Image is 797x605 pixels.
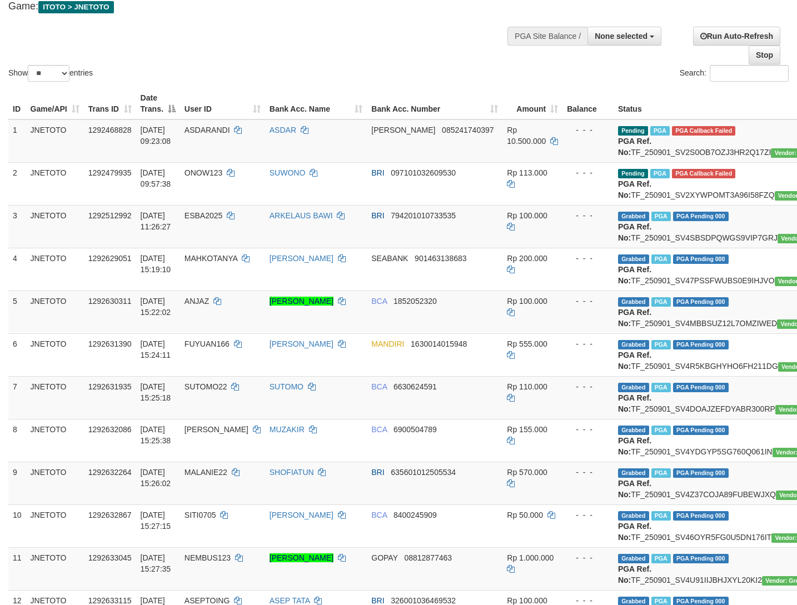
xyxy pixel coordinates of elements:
div: - - - [567,296,609,307]
span: Grabbed [618,297,649,307]
th: ID [8,88,26,119]
span: Rp 100.000 [507,211,547,220]
div: - - - [567,338,609,349]
b: PGA Ref. No: [618,137,651,157]
span: PGA Pending [673,340,729,349]
span: BCA [371,297,387,306]
span: 1292629051 [88,254,132,263]
td: JNETOTO [26,376,84,419]
td: 6 [8,333,26,376]
span: PGA Pending [673,511,729,521]
div: - - - [567,124,609,136]
span: Grabbed [618,468,649,478]
span: ONOW123 [185,168,222,177]
label: Search: [680,65,789,82]
span: BCA [371,382,387,391]
div: - - - [567,210,609,221]
a: Stop [749,46,780,64]
span: Pending [618,126,648,136]
b: PGA Ref. No: [618,265,651,285]
span: 1292630311 [88,297,132,306]
span: ESBA2025 [185,211,223,220]
span: MALANIE22 [185,468,227,477]
b: PGA Ref. No: [618,522,651,542]
span: NEMBUS123 [185,553,231,562]
span: [DATE] 11:26:27 [141,211,171,231]
div: - - - [567,424,609,435]
span: [DATE] 15:24:11 [141,339,171,359]
span: Marked by auowiliam [651,426,671,435]
th: Bank Acc. Number: activate to sort column ascending [367,88,502,119]
span: Grabbed [618,383,649,392]
span: ANJAZ [185,297,209,306]
span: 1292632867 [88,511,132,519]
td: JNETOTO [26,119,84,163]
span: Copy 6900504789 to clipboard [393,425,437,434]
b: PGA Ref. No: [618,393,651,413]
td: 11 [8,547,26,590]
span: Copy 08812877463 to clipboard [404,553,452,562]
div: - - - [567,509,609,521]
th: Balance [562,88,614,119]
span: [DATE] 15:22:02 [141,297,171,317]
span: Marked by auowiliam [651,340,671,349]
span: [PERSON_NAME] [371,126,435,134]
span: Grabbed [618,340,649,349]
span: [DATE] 09:57:38 [141,168,171,188]
span: PGA Pending [673,212,729,221]
span: MANDIRI [371,339,404,348]
th: Amount: activate to sort column ascending [502,88,562,119]
td: 3 [8,205,26,248]
td: JNETOTO [26,205,84,248]
a: SHOFIATUN [270,468,314,477]
b: PGA Ref. No: [618,479,651,499]
span: PGA Pending [673,426,729,435]
a: [PERSON_NAME] [270,511,333,519]
span: [PERSON_NAME] [185,425,248,434]
b: PGA Ref. No: [618,351,651,371]
td: JNETOTO [26,291,84,333]
div: - - - [567,381,609,392]
span: BCA [371,425,387,434]
span: [DATE] 09:23:08 [141,126,171,146]
span: Copy 8400245909 to clipboard [393,511,437,519]
span: Marked by auowiliam [651,383,671,392]
div: - - - [567,167,609,178]
span: Marked by auofahmi [650,169,670,178]
div: - - - [567,467,609,478]
th: Game/API: activate to sort column ascending [26,88,84,119]
td: 5 [8,291,26,333]
a: SUWONO [270,168,306,177]
td: 7 [8,376,26,419]
span: 1292631935 [88,382,132,391]
span: Rp 570.000 [507,468,547,477]
span: SEABANK [371,254,408,263]
span: Marked by auowahyu [651,297,671,307]
a: [PERSON_NAME] [270,297,333,306]
a: ASEP TATA [270,596,310,605]
td: JNETOTO [26,162,84,205]
a: [PERSON_NAME] [270,254,333,263]
td: 2 [8,162,26,205]
span: PGA Pending [673,297,729,307]
span: Rp 555.000 [507,339,547,348]
td: JNETOTO [26,547,84,590]
span: Grabbed [618,554,649,563]
b: PGA Ref. No: [618,222,651,242]
span: [DATE] 15:27:15 [141,511,171,531]
span: [DATE] 15:25:18 [141,382,171,402]
h4: Game: [8,1,520,12]
span: Rp 10.500.000 [507,126,546,146]
b: PGA Ref. No: [618,308,651,328]
span: 1292468828 [88,126,132,134]
a: Run Auto-Refresh [693,27,780,46]
select: Showentries [28,65,69,82]
td: 9 [8,462,26,504]
span: 1292632086 [88,425,132,434]
span: None selected [595,32,647,41]
span: 1292512992 [88,211,132,220]
span: Copy 097101032609530 to clipboard [391,168,456,177]
td: JNETOTO [26,462,84,504]
span: 1292633115 [88,596,132,605]
span: [DATE] 15:27:35 [141,553,171,573]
